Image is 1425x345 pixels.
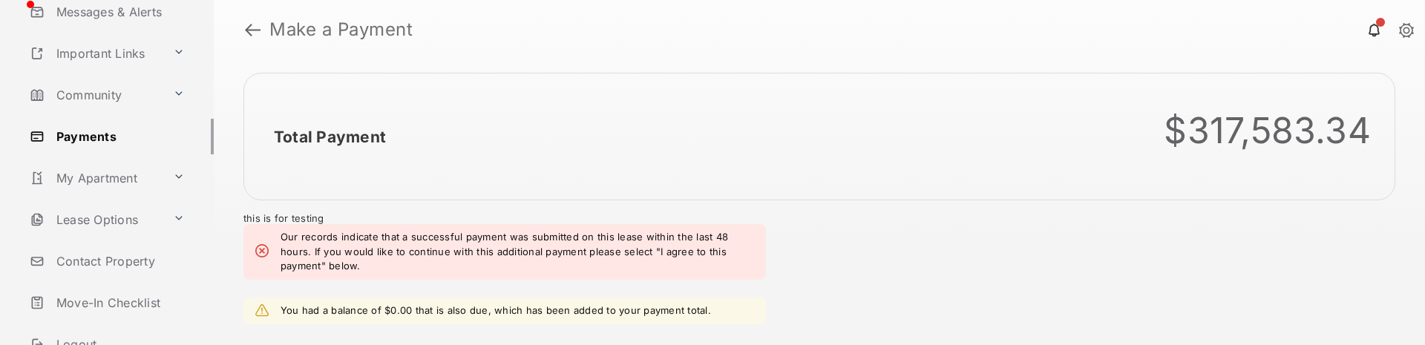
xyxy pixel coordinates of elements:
a: Community [24,77,167,113]
div: this is for testing [243,212,1395,224]
em: You had a balance of $0.00 that is also due, which has been added to your payment total. [281,303,711,318]
a: Contact Property [24,243,214,279]
a: Important Links [24,36,167,71]
a: Lease Options [24,202,167,237]
a: Payments [24,119,214,154]
div: $317,583.34 [1164,109,1371,152]
h2: Total Payment [274,128,386,146]
em: Our records indicate that a successful payment was submitted on this lease within the last 48 hou... [281,230,754,274]
a: Move-In Checklist [24,285,214,321]
a: My Apartment [24,160,167,196]
strong: Make a Payment [269,21,413,39]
